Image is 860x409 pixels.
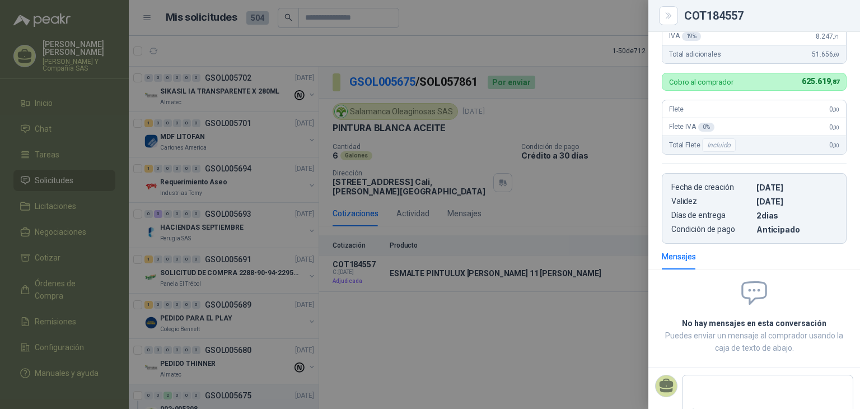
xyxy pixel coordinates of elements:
p: Anticipado [756,225,837,234]
p: Fecha de creación [671,183,752,192]
p: [DATE] [756,183,837,192]
span: 0 [829,123,839,131]
span: 51.656 [812,50,839,58]
span: 0 [829,141,839,149]
div: Total adicionales [662,45,846,63]
span: Flete IVA [669,123,714,132]
p: Validez [671,197,752,206]
div: 19 % [682,32,702,41]
p: [DATE] [756,197,837,206]
span: IVA [669,32,701,41]
p: Puedes enviar un mensaje al comprador usando la caja de texto de abajo. [662,329,847,354]
span: ,87 [830,78,839,86]
span: Total Flete [669,138,738,152]
span: ,69 [833,52,839,58]
button: Close [662,9,675,22]
h2: No hay mensajes en esta conversación [662,317,847,329]
div: COT184557 [684,10,847,21]
span: Flete [669,105,684,113]
div: Mensajes [662,250,696,263]
span: 0 [829,105,839,113]
div: Incluido [702,138,736,152]
p: Condición de pago [671,225,752,234]
p: Cobro al comprador [669,78,733,86]
p: Días de entrega [671,211,752,220]
span: ,00 [833,142,839,148]
span: ,71 [833,34,839,40]
span: ,00 [833,124,839,131]
span: 8.247 [816,32,839,40]
span: 625.619 [802,77,839,86]
span: ,00 [833,106,839,113]
div: 0 % [698,123,714,132]
p: 2 dias [756,211,837,220]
